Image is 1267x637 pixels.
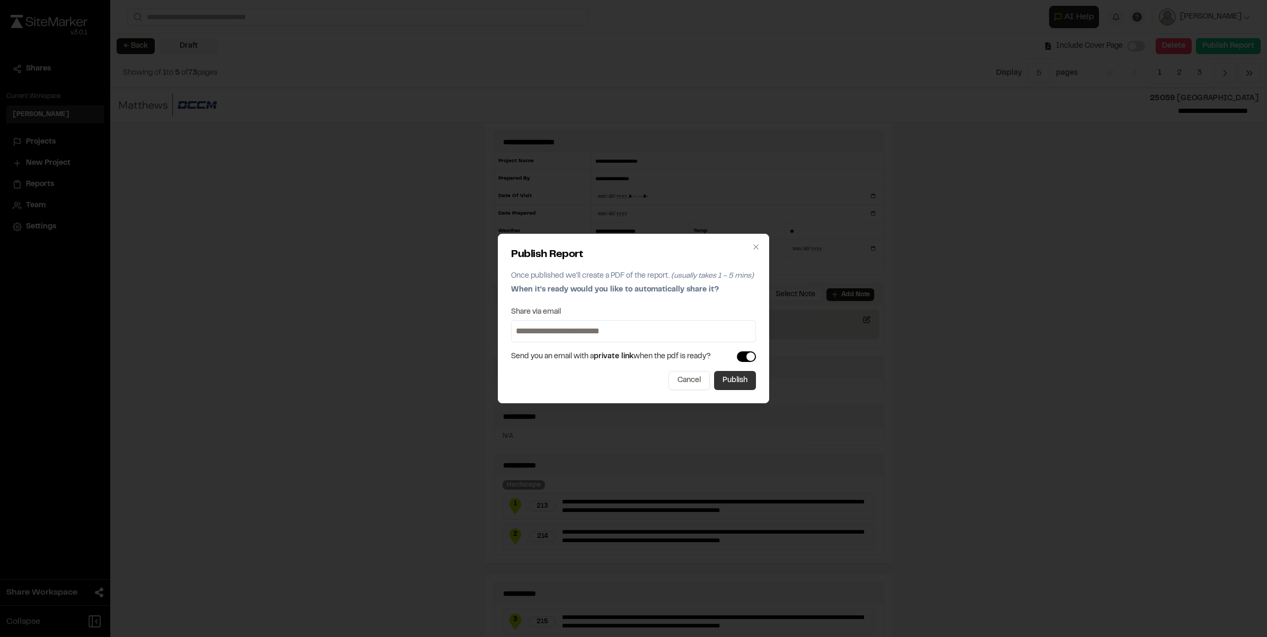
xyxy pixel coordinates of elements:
[511,270,756,282] p: Once published we'll create a PDF of the report.
[511,351,711,362] span: Send you an email with a when the pdf is ready?
[671,273,754,279] span: (usually takes 1 - 5 mins)
[511,247,756,263] h2: Publish Report
[668,371,710,390] button: Cancel
[714,371,756,390] button: Publish
[511,308,561,316] label: Share via email
[594,353,633,360] span: private link
[511,287,719,293] span: When it's ready would you like to automatically share it?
